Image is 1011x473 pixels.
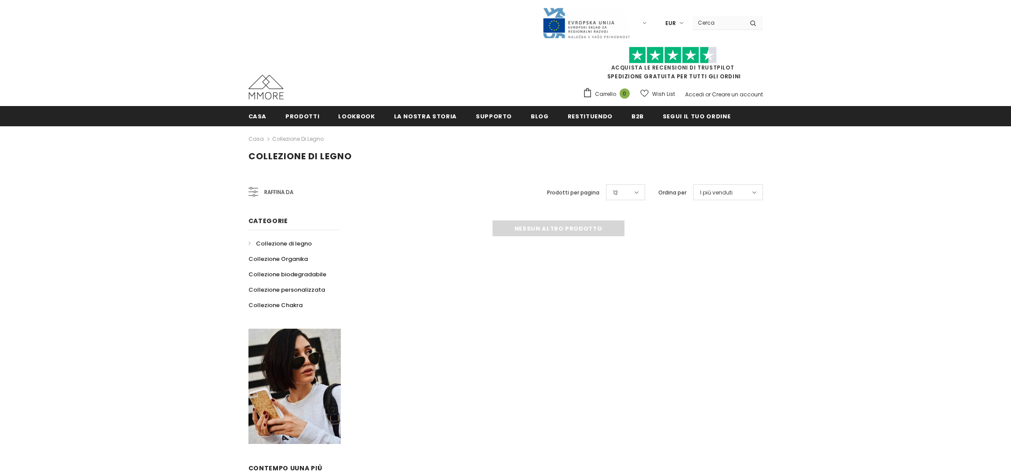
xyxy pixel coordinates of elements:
a: Lookbook [338,106,375,126]
a: Casa [248,106,267,126]
label: Prodotti per pagina [547,188,599,197]
span: Collezione di legno [256,239,312,248]
a: Prodotti [285,106,319,126]
span: Blog [531,112,549,121]
label: Ordina per [658,188,686,197]
span: Collezione Organika [248,255,308,263]
img: Javni Razpis [542,7,630,39]
a: Acquista le recensioni di TrustPilot [611,64,734,71]
span: contempo uUna più [248,464,322,473]
span: Collezione Chakra [248,301,303,309]
span: EUR [665,19,676,28]
a: Blog [531,106,549,126]
a: Accedi [685,91,704,98]
span: Carrello [595,90,616,99]
span: La nostra storia [394,112,457,121]
a: Collezione Chakra [248,297,303,313]
a: Carrello 0 [583,88,634,101]
span: Wish List [652,90,675,99]
a: Segui il tuo ordine [663,106,730,126]
a: Collezione biodegradabile [248,267,326,282]
a: Restituendo [568,106,613,126]
img: Fidati di Pilot Stars [629,47,717,64]
span: 0 [620,88,630,99]
a: B2B [631,106,644,126]
a: Collezione di legno [272,135,324,143]
span: Lookbook [338,112,375,121]
a: Collezione personalizzata [248,282,325,297]
img: Casi MMORE [248,75,284,99]
span: Collezione biodegradabile [248,270,326,279]
input: Search Site [693,16,743,29]
a: Creare un account [712,91,763,98]
span: Collezione personalizzata [248,286,325,294]
span: SPEDIZIONE GRATUITA PER TUTTI GLI ORDINI [583,51,763,80]
a: Wish List [640,86,675,102]
a: Collezione di legno [248,236,312,251]
a: Casa [248,134,264,144]
span: Casa [248,112,267,121]
a: Collezione Organika [248,251,308,267]
span: Categorie [248,216,288,225]
span: supporto [476,112,512,121]
span: Raffina da [264,187,293,197]
a: supporto [476,106,512,126]
span: or [705,91,711,98]
span: Restituendo [568,112,613,121]
span: B2B [631,112,644,121]
span: I più venduti [700,188,733,197]
span: Prodotti [285,112,319,121]
a: Javni Razpis [542,19,630,26]
span: Segui il tuo ordine [663,112,730,121]
span: Collezione di legno [248,150,352,162]
a: La nostra storia [394,106,457,126]
span: 12 [613,188,618,197]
